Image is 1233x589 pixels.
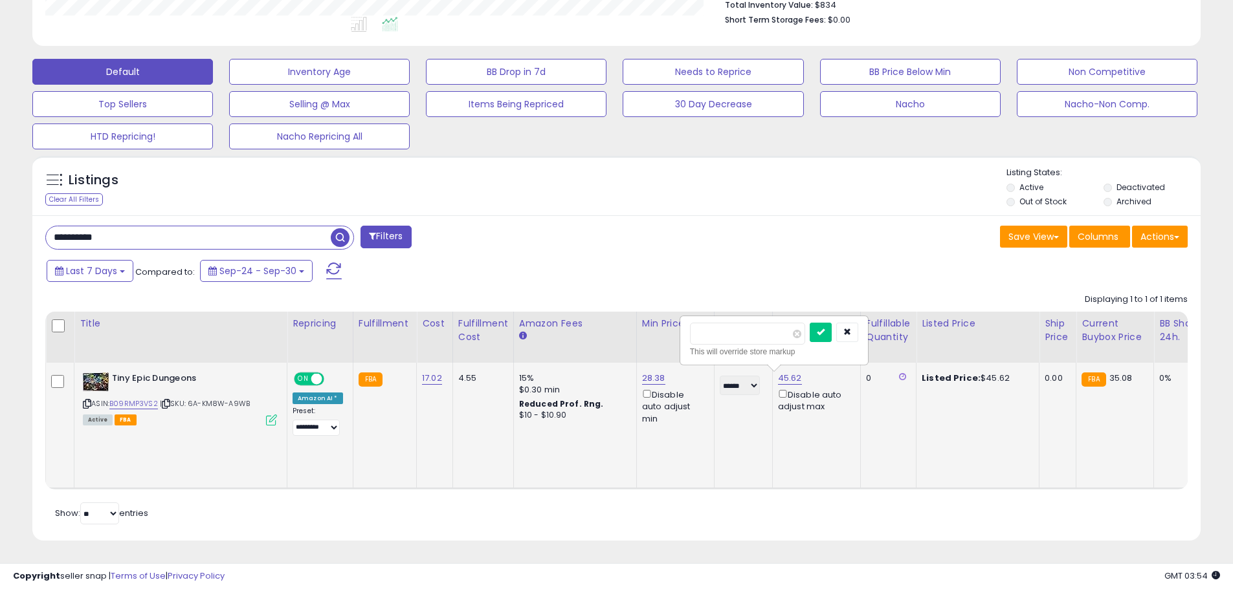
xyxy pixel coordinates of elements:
[1078,230,1118,243] span: Columns
[293,392,343,404] div: Amazon AI *
[83,372,109,391] img: 51AWmOtflHL._SL40_.jpg
[1069,226,1130,248] button: Columns
[426,59,606,85] button: BB Drop in 7d
[866,372,906,384] div: 0
[109,398,158,409] a: B09RMP3VS2
[32,91,213,117] button: Top Sellers
[714,312,772,363] th: CSV column name: cust_attr_1_Buyer
[1116,182,1165,193] label: Deactivated
[1000,226,1067,248] button: Save View
[1159,372,1202,384] div: 0%
[200,260,313,282] button: Sep-24 - Sep-30
[359,317,411,330] div: Fulfillment
[80,317,282,330] div: Title
[13,570,60,582] strong: Copyright
[642,317,709,330] div: Min Price
[642,387,704,425] div: Disable auto adjust min
[229,59,410,85] button: Inventory Age
[229,123,410,149] button: Nacho Repricing All
[1132,226,1188,248] button: Actions
[820,59,1001,85] button: BB Price Below Min
[1109,372,1133,384] span: 35.08
[458,317,508,344] div: Fulfillment Cost
[519,372,627,384] div: 15%
[690,345,858,358] div: This will override store markup
[922,372,1029,384] div: $45.62
[295,374,311,385] span: ON
[426,91,606,117] button: Items Being Repriced
[69,171,118,189] h5: Listings
[293,407,343,436] div: Preset:
[1017,59,1197,85] button: Non Competitive
[519,398,604,409] b: Reduced Prof. Rng.
[866,317,911,344] div: Fulfillable Quantity
[112,372,269,388] b: Tiny Epic Dungeons
[623,59,803,85] button: Needs to Reprice
[519,410,627,421] div: $10 - $10.90
[135,266,195,278] span: Compared to:
[47,260,133,282] button: Last 7 Days
[642,372,665,385] a: 28.38
[1017,91,1197,117] button: Nacho-Non Comp.
[1045,372,1066,384] div: 0.00
[922,372,981,384] b: Listed Price:
[1116,196,1151,207] label: Archived
[519,317,631,330] div: Amazon Fees
[83,372,277,424] div: ASIN:
[13,570,225,583] div: seller snap | |
[778,372,802,385] a: 45.62
[168,570,225,582] a: Privacy Policy
[1159,317,1206,344] div: BB Share 24h.
[66,264,117,277] span: Last 7 Days
[359,372,383,387] small: FBA
[1019,196,1067,207] label: Out of Stock
[519,330,527,342] small: Amazon Fees.
[422,317,447,330] div: Cost
[778,387,850,412] div: Disable auto adjust max
[422,372,442,385] a: 17.02
[293,317,348,330] div: Repricing
[55,507,148,519] span: Show: entries
[1045,317,1071,344] div: Ship Price
[725,14,826,25] b: Short Term Storage Fees:
[160,398,250,409] span: | SKU: 6A-KM8W-A9WB
[83,414,113,425] span: All listings currently available for purchase on Amazon
[219,264,296,277] span: Sep-24 - Sep-30
[361,226,411,248] button: Filters
[229,91,410,117] button: Selling @ Max
[519,384,627,396] div: $0.30 min
[1019,182,1043,193] label: Active
[322,374,343,385] span: OFF
[820,91,1001,117] button: Nacho
[32,59,213,85] button: Default
[111,570,166,582] a: Terms of Use
[828,14,850,26] span: $0.00
[115,414,137,425] span: FBA
[1085,294,1188,306] div: Displaying 1 to 1 of 1 items
[623,91,803,117] button: 30 Day Decrease
[32,123,213,149] button: HTD Repricing!
[458,372,504,384] div: 4.55
[1006,167,1201,179] p: Listing States:
[1082,317,1148,344] div: Current Buybox Price
[1164,570,1220,582] span: 2025-10-8 03:54 GMT
[922,317,1034,330] div: Listed Price
[1082,372,1105,387] small: FBA
[45,193,103,206] div: Clear All Filters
